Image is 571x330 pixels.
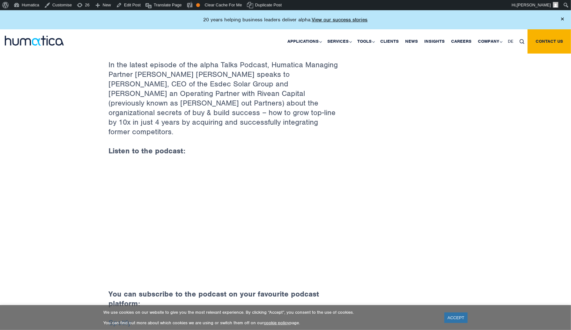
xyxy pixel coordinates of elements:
[475,29,505,54] a: Company
[5,36,64,46] img: logo
[108,289,319,308] strong: You can subscribe to the podcast on your favourite podcast platform:
[528,29,571,54] a: Contact us
[108,30,341,146] p: In the latest episode of the alpha Talks Podcast, Humatica Managing Partner [PERSON_NAME] [PERSON...
[196,3,200,7] div: OK
[264,320,289,326] a: cookie policy
[520,39,524,44] img: search_icon
[448,29,475,54] a: Careers
[284,29,324,54] a: Applications
[505,29,516,54] a: DE
[517,3,551,7] span: [PERSON_NAME]
[508,39,513,44] span: DE
[103,310,436,315] p: We use cookies on our website to give you the most relevant experience. By clicking “Accept”, you...
[103,320,436,326] p: You can find out more about which cookies we are using or switch them off on our page.
[402,29,421,54] a: News
[444,312,468,323] a: ACCEPT
[377,29,402,54] a: Clients
[421,29,448,54] a: Insights
[204,17,368,23] p: 20 years helping business leaders deliver alpha.
[312,17,368,23] a: View our success stories
[324,29,354,54] a: Services
[354,29,377,54] a: Tools
[108,146,185,156] strong: Listen to the podcast:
